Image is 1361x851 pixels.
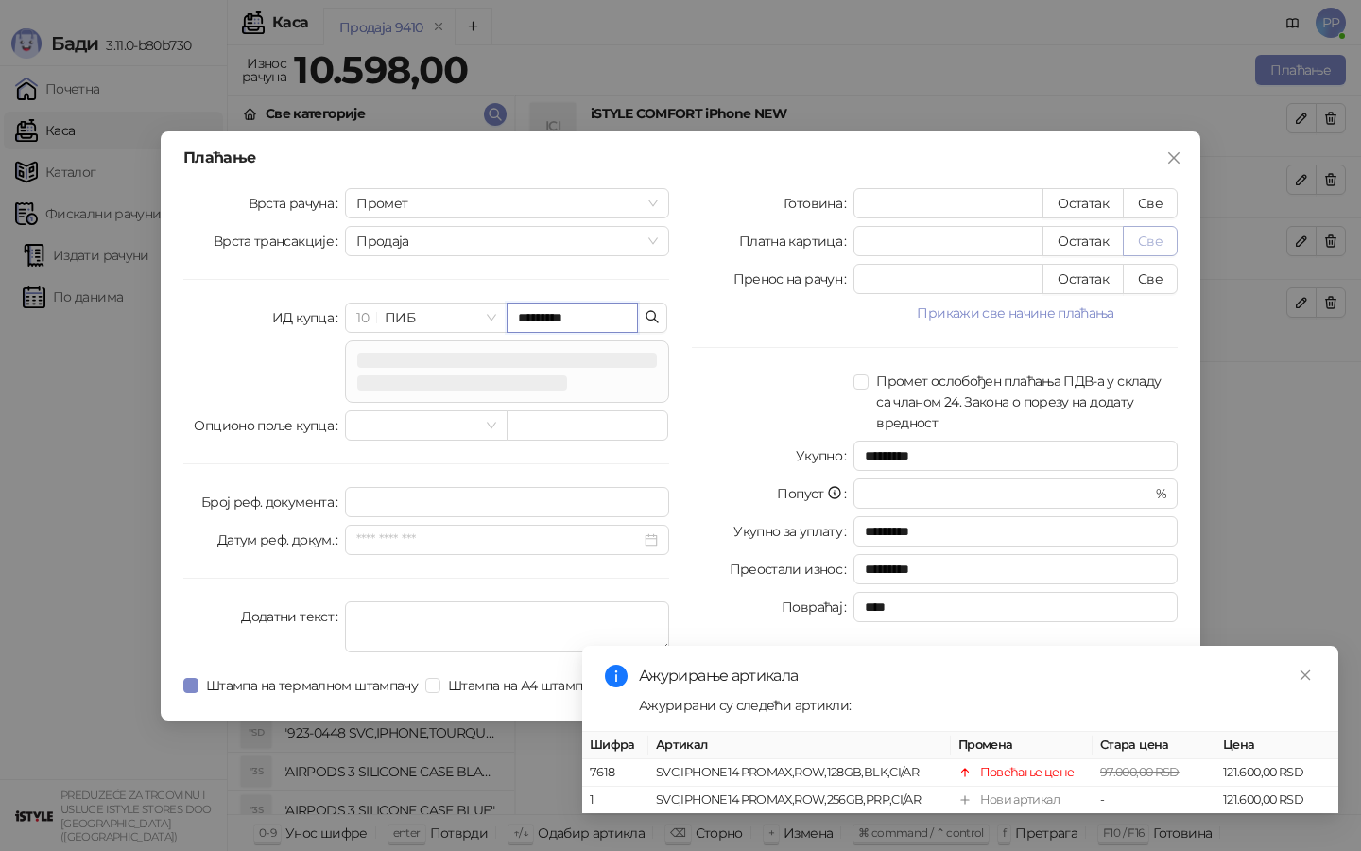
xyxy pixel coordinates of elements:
label: Платна картица [739,226,853,256]
div: Повећање цене [980,763,1075,782]
td: 7618 [582,759,648,787]
span: close [1299,669,1312,682]
td: 121.600,00 RSD [1215,787,1338,814]
button: Остатак [1042,226,1124,256]
span: Штампа на термалном штампачу [198,675,425,696]
label: Пренос на рачун [733,264,854,294]
label: Врста рачуна [249,188,346,218]
button: Остатак [1042,188,1124,218]
label: Повраћај [782,592,853,622]
input: Попуст [865,479,1151,508]
label: Врста трансакције [214,226,346,256]
div: Плаћање [183,150,1178,165]
label: ИД купца [272,303,345,333]
button: Све [1123,188,1178,218]
input: Датум реф. докум. [356,530,641,550]
label: Додатни текст [241,601,345,632]
span: Штампа на А4 штампачу [440,675,612,696]
td: 1 [582,787,648,814]
label: Укупно за уплату [733,516,853,547]
div: Ажурирање артикала [639,665,1316,687]
td: SVC,IPHONE14 PROMAX,ROW,128GB,BLK,CI/AR [648,759,951,787]
label: Укупно [796,441,854,471]
div: Ажурирани су следећи артикли: [639,695,1316,716]
label: Попуст [777,478,853,509]
span: ПИБ [356,304,495,332]
input: Број реф. документа [345,487,669,517]
span: close [1166,150,1181,165]
span: 97.000,00 RSD [1100,765,1180,779]
th: Промена [951,732,1093,759]
textarea: Додатни текст [345,601,669,652]
span: Промет ослобођен плаћања ПДВ-а у складу са чланом 24. Закона о порезу на додату вредност [869,371,1178,433]
div: Нови артикал [980,790,1060,809]
td: - [1093,787,1215,814]
th: Стара цена [1093,732,1215,759]
span: 10 [356,309,369,326]
span: info-circle [605,665,628,687]
button: Close [1159,143,1189,173]
button: Све [1123,264,1178,294]
a: Close [1295,665,1316,686]
label: Преостали износ [730,554,854,584]
th: Шифра [582,732,648,759]
label: Готовина [784,188,853,218]
span: Close [1159,150,1189,165]
button: Прикажи све начине плаћања [853,302,1178,324]
th: Артикал [648,732,951,759]
td: SVC,IPHONE14 PROMAX,ROW,256GB,PRP,CI/AR [648,787,951,814]
span: Продаја [356,227,658,255]
span: Промет [356,189,658,217]
button: Остатак [1042,264,1124,294]
label: Број реф. документа [201,487,345,517]
td: 121.600,00 RSD [1215,759,1338,787]
label: Опционо поље купца [194,410,345,441]
label: Датум реф. докум. [217,525,346,555]
th: Цена [1215,732,1338,759]
button: Све [1123,226,1178,256]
